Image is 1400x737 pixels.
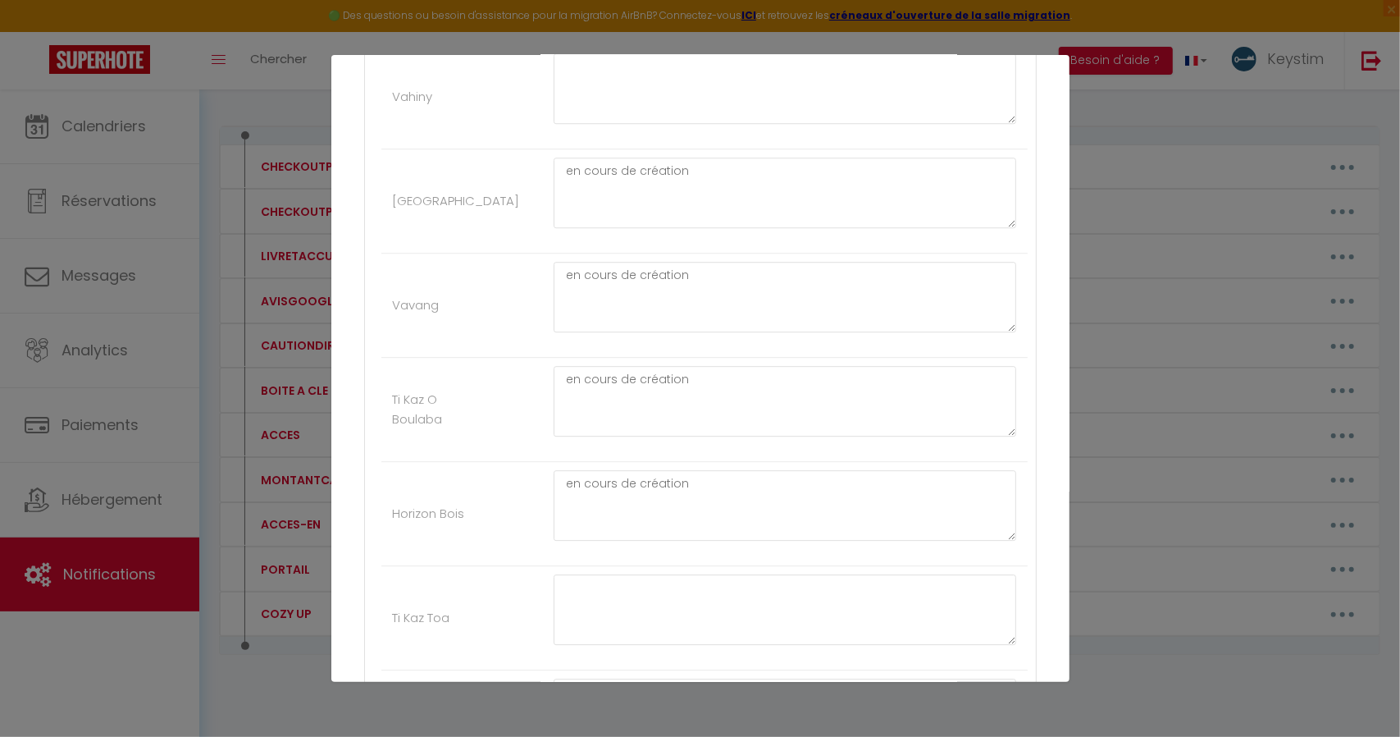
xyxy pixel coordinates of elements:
label: Vavang [392,295,439,315]
label: Ti Kaz Toa [392,608,449,628]
label: Horizon Bois [392,504,464,524]
button: Ouvrir le widget de chat LiveChat [13,7,62,56]
label: [GEOGRAPHIC_DATA] [392,191,519,211]
label: Ti Kaz O Boulaba [392,390,478,428]
label: Vahiny [392,87,432,107]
